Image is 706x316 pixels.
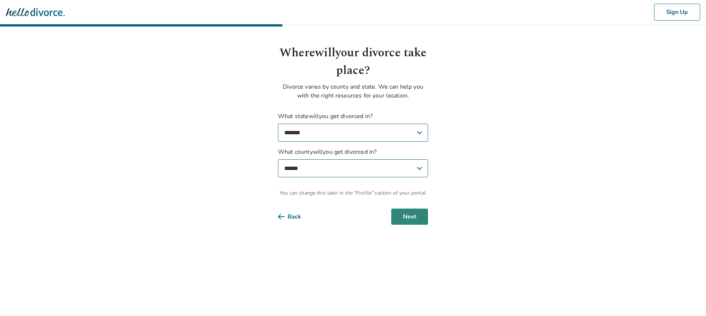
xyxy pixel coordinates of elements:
label: What state will you get divorced in? [278,112,428,142]
iframe: Chat Widget [669,281,706,316]
select: What statewillyou get divorced in? [278,124,428,142]
p: Divorce varies by county and state. We can help you with the right resources for your location. [278,82,428,100]
select: What countywillyou get divorced in? [278,159,428,177]
span: You can change this later in the "Profile" section of your portal. [278,189,428,197]
img: Hello Divorce Logo [6,5,65,19]
button: Back [278,209,313,225]
h1: Where will your divorce take place? [278,44,428,79]
label: What county will you get divorced in? [278,148,428,177]
button: Next [391,209,428,225]
button: Sign Up [654,4,700,21]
